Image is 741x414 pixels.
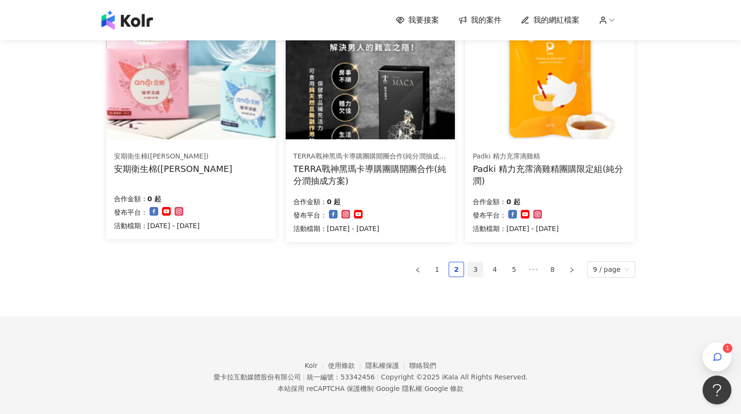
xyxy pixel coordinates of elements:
[410,262,426,277] li: Previous Page
[114,220,200,231] p: 活動檔期：[DATE] - [DATE]
[473,152,627,161] div: Padki 精力充霈滴雞精
[293,152,447,161] div: TERRA戰神黑瑪卡導購團購開團合作(純分潤抽成方案)
[506,196,520,207] p: 0 起
[449,262,464,277] a: 2
[307,373,375,381] div: 統一編號：53342456
[473,163,627,187] div: Padki 精力充霈滴雞精團購限定組(純分潤)
[526,262,541,277] span: •••
[376,385,422,392] a: Google 隱私權
[473,223,559,234] p: 活動檔期：[DATE] - [DATE]
[293,196,327,207] p: 合作金額：
[293,163,448,187] div: TERRA戰神黑瑪卡導購團購開團合作(純分潤抽成方案)
[471,15,502,25] span: 我的案件
[449,262,464,277] li: 2
[114,152,233,161] div: 安期衛生棉([PERSON_NAME])
[302,373,305,381] span: |
[488,262,502,277] a: 4
[521,15,579,25] a: 我的網紅檔案
[545,262,560,277] a: 8
[114,163,233,175] div: 安期衛生棉([PERSON_NAME]
[442,373,458,381] a: iKala
[473,196,506,207] p: 合作金額：
[277,383,464,394] span: 本站採用 reCAPTCHA 保護機制
[424,385,464,392] a: Google 條款
[305,362,328,369] a: Kolr
[569,267,575,273] span: right
[114,193,148,205] p: 合作金額：
[328,362,365,369] a: 使用條款
[396,15,439,25] a: 我要接案
[533,15,579,25] span: 我的網紅檔案
[723,343,732,353] sup: 1
[148,193,162,205] p: 0 起
[473,209,506,221] p: 發布平台：
[726,345,729,352] span: 1
[429,262,445,277] li: 1
[286,12,455,139] img: TERRA戰神黑瑪卡
[415,267,421,273] span: left
[106,12,276,139] img: 安期衛生棉
[430,262,444,277] a: 1
[101,11,153,30] img: logo
[409,362,436,369] a: 聯絡我們
[526,262,541,277] li: Next 5 Pages
[374,385,376,392] span: |
[327,196,341,207] p: 0 起
[703,376,731,404] iframe: Help Scout Beacon - Open
[564,262,579,277] li: Next Page
[468,262,483,277] a: 3
[507,262,521,277] a: 5
[506,262,522,277] li: 5
[377,373,379,381] span: |
[410,262,426,277] button: left
[293,209,327,221] p: 發布平台：
[465,12,634,139] img: Padki 精力充霈滴雞精(團購限定組)
[703,342,731,371] button: 1
[587,261,635,278] div: Page Size
[458,15,502,25] a: 我的案件
[213,373,301,381] div: 愛卡拉互動媒體股份有限公司
[293,223,379,234] p: 活動檔期：[DATE] - [DATE]
[564,262,579,277] button: right
[114,207,148,218] p: 發布平台：
[593,262,629,277] span: 9 / page
[422,385,425,392] span: |
[381,373,527,381] div: Copyright © 2025 All Rights Reserved.
[408,15,439,25] span: 我要接案
[365,362,410,369] a: 隱私權保護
